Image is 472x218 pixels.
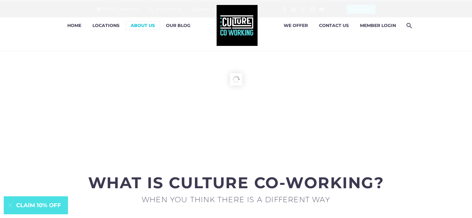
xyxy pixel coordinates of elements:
[63,22,86,29] a: HOME
[279,22,312,29] a: WE OFFER
[161,22,195,29] a: OUR BLOG
[55,172,418,194] h1: WHAT IS CULTURE CO-WORKING?
[125,21,160,30] a: ABOUT US
[142,195,330,204] span: WHEN YOU THINK THERE IS A DIFFERENT WAY
[88,22,124,29] a: LOCATIONS
[217,5,258,46] img: Culture Co-Working
[314,22,353,29] a: CONTACT US
[355,22,401,29] a: MEMBER LOGIN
